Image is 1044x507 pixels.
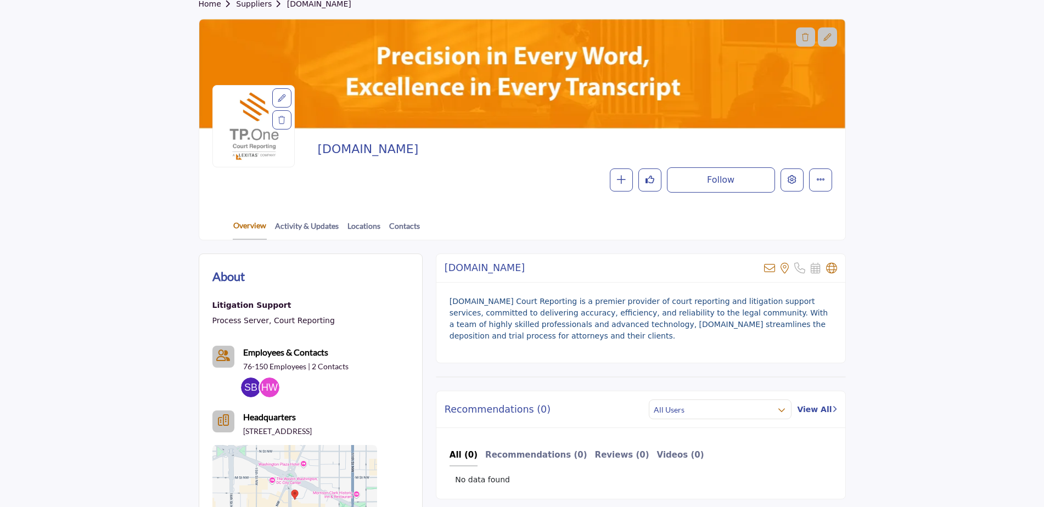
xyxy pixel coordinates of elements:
a: Process Server, [212,316,272,325]
div: Aspect Ratio:6:1,Size:1200x200px [818,27,837,47]
span: [DOMAIN_NAME] Court Reporting is a premier provider of court reporting and litigation support ser... [450,297,828,340]
b: Employees & Contacts [243,347,328,357]
b: Headquarters [243,410,296,424]
a: Activity & Updates [274,220,339,239]
b: Videos (0) [657,450,704,460]
b: All (0) [450,450,478,460]
button: Headquarter icon [212,410,234,432]
button: Contact-Employee Icon [212,346,234,368]
b: Reviews (0) [595,450,649,460]
h2: About [212,267,245,285]
a: Litigation Support [212,298,335,313]
a: Overview [233,219,267,240]
div: Services to assist during litigation process [212,298,335,313]
a: Link of redirect to contact page [212,346,234,368]
button: Edit company [781,168,804,191]
button: More details [809,168,832,191]
a: Employees & Contacts [243,346,328,359]
button: Follow [667,167,775,193]
a: Locations [347,220,381,239]
h2: [DOMAIN_NAME] [317,142,826,156]
button: Like [638,168,661,191]
div: Aspect Ratio:1:1,Size:400x400px [272,88,291,108]
span: No data found [455,474,510,486]
h2: Recommendations (0) [445,404,551,415]
a: Court Reporting [274,316,335,325]
a: View All [797,404,837,415]
img: Hannah W. [260,378,279,397]
b: Recommendations (0) [485,450,587,460]
h2: TP.One [445,262,525,274]
h2: All Users [654,404,684,415]
a: Contacts [389,220,420,239]
p: [STREET_ADDRESS] [243,426,312,437]
button: All Users [649,399,792,419]
a: 76-150 Employees | 2 Contacts [243,361,349,372]
img: Sarah B. [241,378,261,397]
